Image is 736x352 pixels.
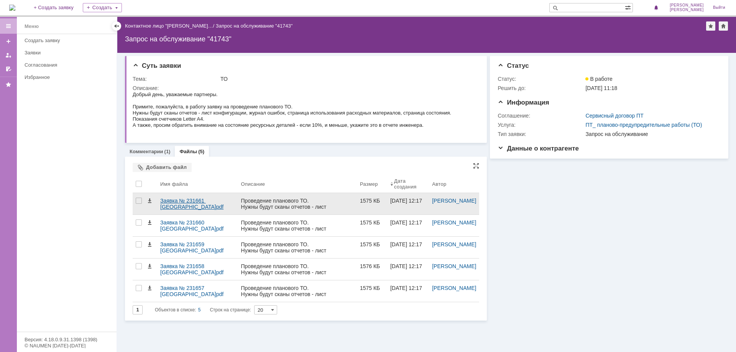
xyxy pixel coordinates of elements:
[179,149,197,154] a: Файлы
[360,263,384,269] div: 1576 КБ
[2,63,15,75] a: Мои согласования
[432,241,476,247] a: [PERSON_NAME]
[360,285,384,291] div: 1575 КБ
[241,285,354,340] div: Проведение планового ТО. Нужны будут сканы отчетов - лист конфигурации, журнал ошибок, страница и...
[706,21,715,31] div: Добавить в избранное
[360,241,384,247] div: 1575 КБ
[429,175,479,193] th: Автор
[360,198,384,204] div: 1575 КБ
[585,76,612,82] span: В работе
[164,149,171,154] div: (1)
[432,285,476,291] a: [PERSON_NAME]
[390,285,422,291] div: [DATE] 12:17
[432,219,476,226] a: [PERSON_NAME]
[198,305,201,314] div: 5
[498,62,529,69] span: Статус
[25,50,112,56] div: Заявки
[498,85,584,91] div: Решить до:
[146,198,153,204] span: Скачать файл
[390,219,422,226] div: [DATE] 12:17
[125,23,213,29] a: Контактное лицо "[PERSON_NAME]…
[25,62,112,68] div: Согласования
[670,8,704,12] span: [PERSON_NAME]
[625,3,632,11] span: Расширенный поиск
[498,145,579,152] span: Данные о контрагенте
[719,21,728,31] div: Сделать домашней страницей
[155,305,251,314] i: Строк на странице:
[146,285,153,291] span: Скачать файл
[241,198,354,253] div: Проведение планового ТО. Нужны будут сканы отчетов - лист конфигурации, журнал ошибок, страница и...
[133,76,219,82] div: Тема:
[216,23,293,29] div: Запрос на обслуживание "41743"
[432,263,476,269] a: [PERSON_NAME]
[112,21,121,31] div: Скрыть меню
[160,285,235,297] div: Заявка № 231657 [GEOGRAPHIC_DATA]pdf
[241,219,354,275] div: Проведение планового ТО. Нужны будут сканы отчетов - лист конфигурации, журнал ошибок, страница и...
[390,241,422,247] div: [DATE] 12:17
[432,198,476,204] a: [PERSON_NAME]
[585,122,702,128] a: ПТ_ планово-предупредительные работы (ТО)
[498,131,584,137] div: Тип заявки:
[585,113,643,119] a: Сервисный договор ПТ
[387,175,429,193] th: Дата создания
[21,34,115,46] a: Создать заявку
[21,59,115,71] a: Согласования
[390,263,422,269] div: [DATE] 12:17
[160,219,235,232] div: Заявка № 231660 [GEOGRAPHIC_DATA]pdf
[241,241,354,296] div: Проведение планового ТО. Нужны будут сканы отчетов - лист конфигурации, журнал ошибок, страница и...
[360,181,378,187] div: Размер
[9,5,15,11] img: logo
[146,241,153,247] span: Скачать файл
[25,343,109,348] div: © NAUMEN [DATE]-[DATE]
[25,38,112,43] div: Создать заявку
[25,74,103,80] div: Избранное
[498,122,584,128] div: Услуга:
[360,219,384,226] div: 1575 КБ
[585,131,717,137] div: Запрос на обслуживание
[157,175,238,193] th: Имя файла
[2,49,15,61] a: Мои заявки
[21,47,115,59] a: Заявки
[241,263,354,318] div: Проведение планового ТО. Нужны будут сканы отчетов - лист конфигурации, журнал ошибок, страница и...
[241,181,265,187] div: Описание
[585,85,617,91] span: [DATE] 11:18
[357,175,387,193] th: Размер
[394,178,420,190] div: Дата создания
[198,149,204,154] div: (5)
[155,307,196,313] span: Объектов в списке:
[160,181,188,187] div: Имя файла
[146,263,153,269] span: Скачать файл
[25,337,109,342] div: Версия: 4.18.0.9.31.1398 (1398)
[2,35,15,47] a: Создать заявку
[160,198,235,210] div: Заявка № 231661 [GEOGRAPHIC_DATA]pdf
[125,35,728,43] div: Запрос на обслуживание "41743"
[220,76,476,82] div: ТО
[25,22,39,31] div: Меню
[160,241,235,254] div: Заявка № 231659 [GEOGRAPHIC_DATA]pdf
[133,85,477,91] div: Описание:
[498,113,584,119] div: Соглашение:
[498,99,549,106] span: Информация
[146,219,153,226] span: Скачать файл
[9,5,15,11] a: Перейти на домашнюю страницу
[125,23,216,29] div: /
[498,76,584,82] div: Статус:
[473,163,479,169] div: На всю страницу
[670,3,704,8] span: [PERSON_NAME]
[160,263,235,275] div: Заявка № 231658 [GEOGRAPHIC_DATA]pdf
[130,149,163,154] a: Комментарии
[83,3,122,12] div: Создать
[390,198,422,204] div: [DATE] 12:17
[133,62,181,69] span: Суть заявки
[432,181,447,187] div: Автор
